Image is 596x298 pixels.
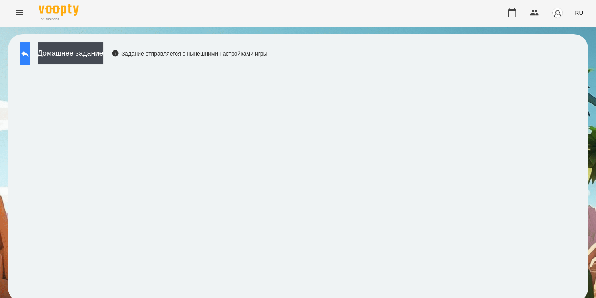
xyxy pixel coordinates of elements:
[571,5,586,20] button: RU
[111,50,267,58] div: Задание отправляется с нынешними настройками игры
[39,4,79,16] img: Voopty Logo
[38,42,103,64] button: Домашнее задание
[10,3,29,23] button: Menu
[574,8,583,17] span: RU
[552,7,563,19] img: avatar_s.png
[39,17,79,22] span: For Business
